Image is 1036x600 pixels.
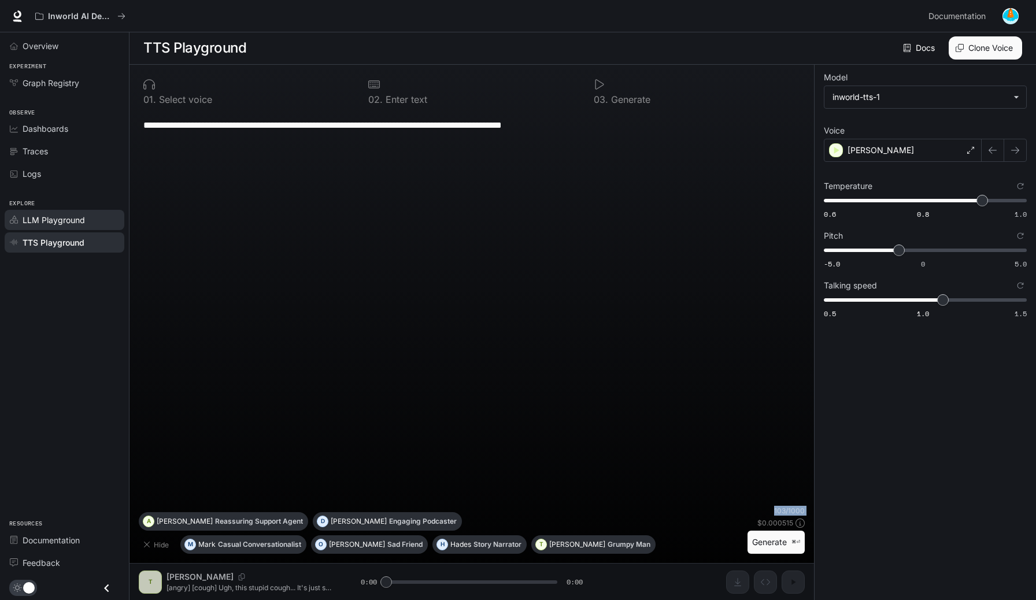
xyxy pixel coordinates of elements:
div: inworld-tts-1 [832,91,1008,103]
span: Traces [23,145,48,157]
p: Inworld AI Demos [48,12,113,21]
span: 0.8 [917,209,929,219]
button: O[PERSON_NAME]Sad Friend [311,535,428,554]
p: 0 3 . [594,95,608,104]
p: [PERSON_NAME] [848,145,914,156]
span: Documentation [23,534,80,546]
p: $ 0.000515 [757,518,793,528]
div: D [317,512,328,531]
div: H [437,535,447,554]
button: A[PERSON_NAME]Reassuring Support Agent [139,512,308,531]
p: Hades [450,541,471,548]
h1: TTS Playground [143,36,246,60]
p: [PERSON_NAME] [549,541,605,548]
p: Reassuring Support Agent [215,518,303,525]
p: ⌘⏎ [791,539,800,546]
span: LLM Playground [23,214,85,226]
div: M [185,535,195,554]
button: Hide [139,535,176,554]
div: O [316,535,326,554]
span: 1.0 [1015,209,1027,219]
button: Reset to default [1014,279,1027,292]
span: 0.6 [824,209,836,219]
span: 0.5 [824,309,836,318]
p: Model [824,73,848,82]
p: Generate [608,95,650,104]
span: 5.0 [1015,259,1027,269]
button: All workspaces [30,5,131,28]
img: User avatar [1002,8,1019,24]
span: Graph Registry [23,77,79,89]
p: Voice [824,127,845,135]
span: TTS Playground [23,236,84,249]
button: MMarkCasual Conversationalist [180,535,306,554]
button: Close drawer [94,576,120,600]
span: 1.5 [1015,309,1027,318]
a: Logs [5,164,124,184]
p: Enter text [383,95,427,104]
p: 0 2 . [368,95,383,104]
button: Clone Voice [949,36,1022,60]
p: Sad Friend [387,541,423,548]
span: Logs [23,168,41,180]
p: Story Narrator [473,541,521,548]
button: D[PERSON_NAME]Engaging Podcaster [313,512,462,531]
a: Feedback [5,553,124,573]
button: Reset to default [1014,229,1027,242]
a: Traces [5,141,124,161]
p: 0 1 . [143,95,156,104]
p: Temperature [824,182,872,190]
p: [PERSON_NAME] [329,541,385,548]
span: Dark mode toggle [23,581,35,594]
p: Casual Conversationalist [218,541,301,548]
span: 1.0 [917,309,929,318]
button: HHadesStory Narrator [432,535,527,554]
a: Overview [5,36,124,56]
span: Feedback [23,557,60,569]
p: Grumpy Man [608,541,650,548]
a: Documentation [5,530,124,550]
a: LLM Playground [5,210,124,230]
button: T[PERSON_NAME]Grumpy Man [531,535,656,554]
span: -5.0 [824,259,840,269]
a: Dashboards [5,118,124,139]
p: 103 / 1000 [774,506,805,516]
span: Dashboards [23,123,68,135]
button: Reset to default [1014,180,1027,192]
button: User avatar [999,5,1022,28]
a: TTS Playground [5,232,124,253]
p: Talking speed [824,282,877,290]
p: [PERSON_NAME] [157,518,213,525]
div: A [143,512,154,531]
span: Overview [23,40,58,52]
span: Documentation [928,9,986,24]
p: Mark [198,541,216,548]
a: Graph Registry [5,73,124,93]
p: Engaging Podcaster [389,518,457,525]
div: inworld-tts-1 [824,86,1026,108]
span: 0 [921,259,925,269]
p: Select voice [156,95,212,104]
p: [PERSON_NAME] [331,518,387,525]
a: Documentation [924,5,994,28]
a: Docs [901,36,939,60]
p: Pitch [824,232,843,240]
button: Generate⌘⏎ [748,531,805,554]
div: T [536,535,546,554]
